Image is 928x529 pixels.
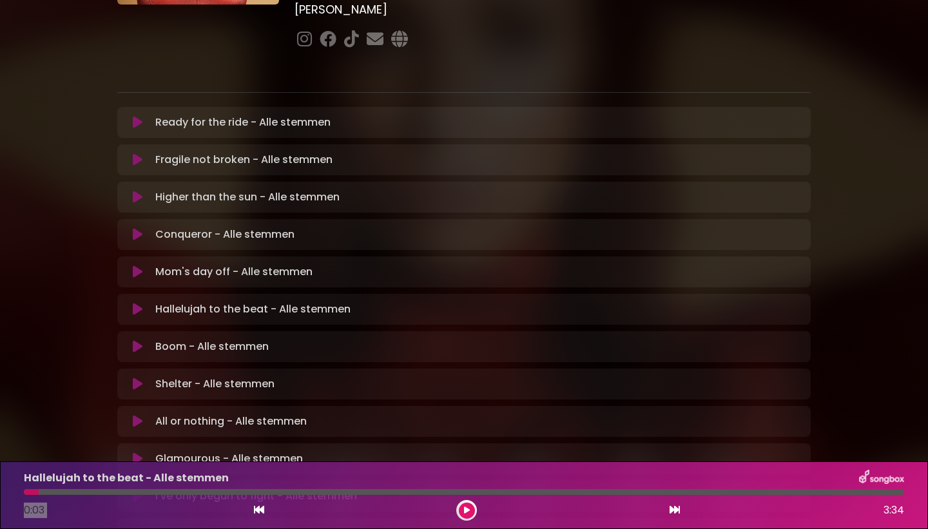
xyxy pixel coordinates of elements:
p: Higher than the sun - Alle stemmen [155,189,340,205]
p: Hallelujah to the beat - Alle stemmen [155,302,351,317]
p: Hallelujah to the beat - Alle stemmen [24,470,229,486]
p: All or nothing - Alle stemmen [155,414,307,429]
p: Shelter - Alle stemmen [155,376,275,392]
p: Boom - Alle stemmen [155,339,269,354]
p: Conqueror - Alle stemmen [155,227,295,242]
p: Glamourous - Alle stemmen [155,451,303,466]
p: Mom's day off - Alle stemmen [155,264,313,280]
p: Fragile not broken - Alle stemmen [155,152,333,168]
span: 3:34 [884,503,904,518]
img: songbox-logo-white.png [859,470,904,486]
p: Ready for the ride - Alle stemmen [155,115,331,130]
span: 0:03 [24,503,44,517]
h3: [PERSON_NAME] [295,3,811,17]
